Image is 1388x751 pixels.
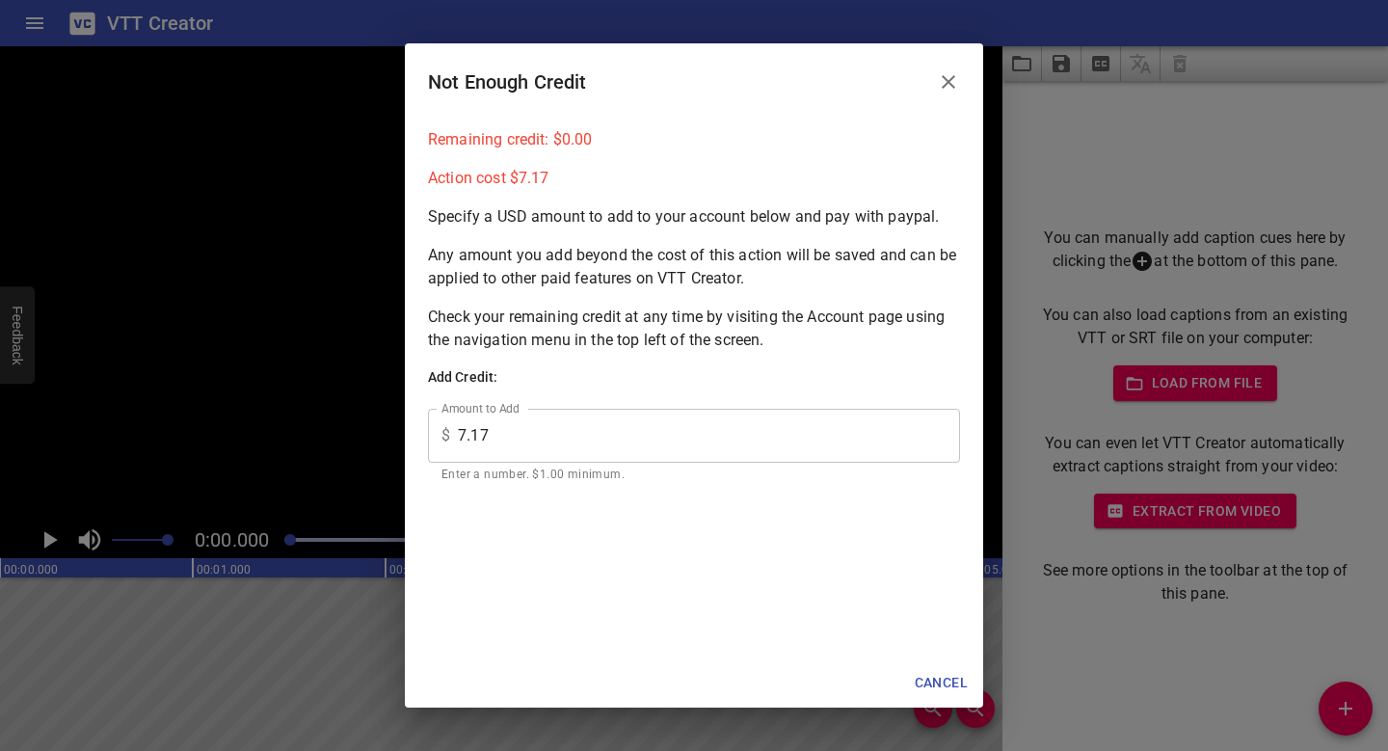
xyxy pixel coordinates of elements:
[428,167,960,190] p: Action cost $ 7.17
[925,59,972,105] button: Close
[458,409,960,463] input: 1.00
[428,128,960,151] p: Remaining credit: $ 0.00
[441,466,947,485] p: Enter a number. $1.00 minimum.
[428,493,960,645] iframe: PayPal
[428,367,960,389] h6: Add Credit:
[428,244,960,290] p: Any amount you add beyond the cost of this action will be saved and can be applied to other paid ...
[915,671,968,695] span: Cancel
[428,205,960,228] p: Specify a USD amount to add to your account below and pay with paypal.
[441,424,450,447] p: $
[428,67,587,97] h6: Not Enough Credit
[428,306,960,352] p: Check your remaining credit at any time by visiting the Account page using the navigation menu in...
[907,665,975,701] button: Cancel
